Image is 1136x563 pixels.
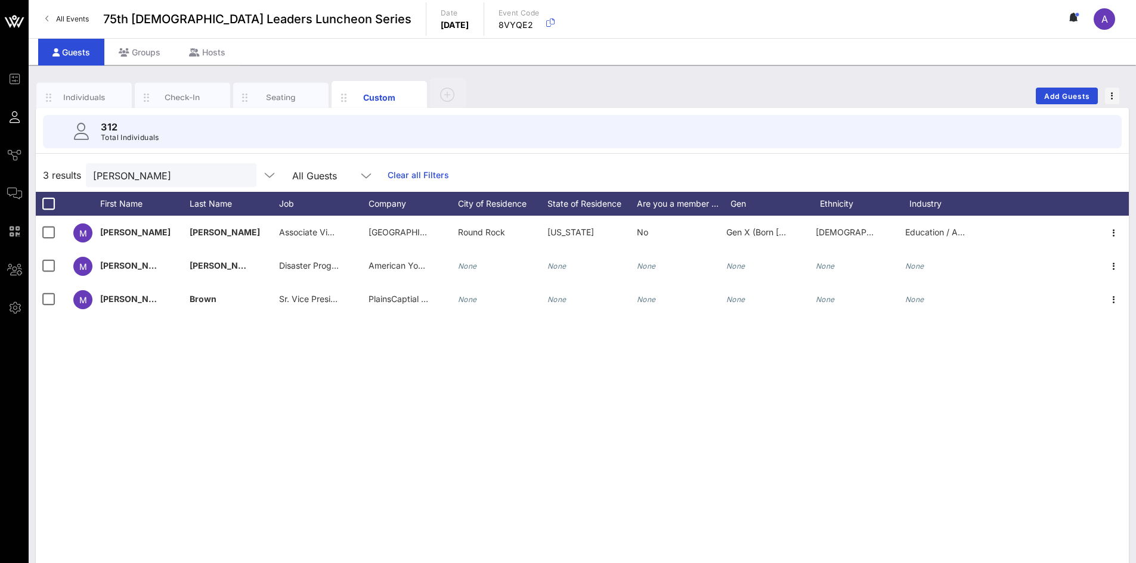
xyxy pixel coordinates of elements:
[1101,13,1108,25] span: A
[547,262,567,270] i: None
[637,295,656,304] i: None
[190,192,279,216] div: Last Name
[909,192,999,216] div: Industry
[905,227,991,237] span: Education / Academia
[100,294,171,304] span: [PERSON_NAME]
[103,10,411,28] span: 75th [DEMOGRAPHIC_DATA] Leaders Luncheon Series
[100,260,171,270] span: [PERSON_NAME]
[726,227,969,237] span: Gen X (Born [DEMOGRAPHIC_DATA]–[DEMOGRAPHIC_DATA])
[100,192,190,216] div: First Name
[58,92,111,103] div: Individuals
[637,192,730,216] div: Are you a member …
[547,227,594,237] span: [US_STATE]
[905,295,924,304] i: None
[279,227,522,237] span: Associate Vice Chancellor Facilities Maintenance & Operations
[38,39,104,66] div: Guests
[499,19,540,31] p: 8VYQE2
[441,7,469,19] p: Date
[100,227,171,237] span: [PERSON_NAME]
[637,227,648,237] span: No
[369,294,441,304] span: PlainsCaptial Bank
[101,120,159,134] p: 312
[175,39,240,66] div: Hosts
[458,192,547,216] div: City of Residence
[104,39,175,66] div: Groups
[190,294,216,304] span: Brown
[369,227,454,237] span: [GEOGRAPHIC_DATA]
[190,227,260,237] span: [PERSON_NAME]
[458,262,477,270] i: None
[820,192,909,216] div: Ethnicity
[726,262,745,270] i: None
[156,92,209,103] div: Check-In
[279,294,348,304] span: Sr. Vice President
[1044,92,1091,101] span: Add Guests
[458,227,505,237] span: Round Rock
[730,192,820,216] div: Gen
[388,169,449,182] a: Clear all Filters
[499,7,540,19] p: Event Code
[369,192,458,216] div: Company
[101,132,159,144] p: Total Individuals
[56,14,89,23] span: All Events
[79,228,87,238] span: M
[547,295,567,304] i: None
[726,295,745,304] i: None
[637,262,656,270] i: None
[369,260,454,270] span: American Youthworks
[43,168,81,182] span: 3 results
[1094,8,1115,30] div: A
[285,163,380,187] div: All Guests
[458,295,477,304] i: None
[816,262,835,270] i: None
[79,295,87,305] span: M
[905,262,924,270] i: None
[816,227,1014,237] span: [DEMOGRAPHIC_DATA] or [DEMOGRAPHIC_DATA]
[79,262,87,272] span: M
[279,192,369,216] div: Job
[292,170,337,181] div: All Guests
[816,295,835,304] i: None
[255,92,308,103] div: Seating
[190,260,260,270] span: [PERSON_NAME]
[38,10,96,29] a: All Events
[279,260,406,270] span: Disaster Program & Partnerships
[1036,88,1098,104] button: Add Guests
[441,19,469,31] p: [DATE]
[353,91,406,104] div: Custom
[547,192,637,216] div: State of Residence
